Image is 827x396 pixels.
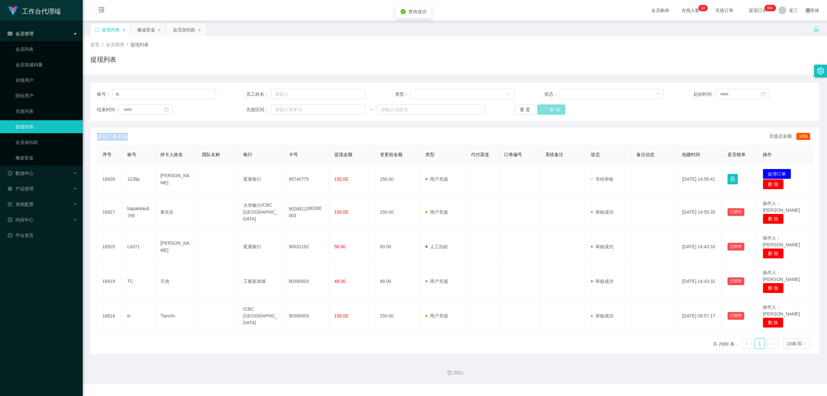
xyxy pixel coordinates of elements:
i: 图标： 解锁 [813,26,819,32]
i: 图标: 全球 [806,8,810,13]
font: 账号 [127,152,136,157]
a: 提现列表 [16,120,78,133]
font: 审核成功 [595,209,613,215]
font: 会员加扣款 [173,27,195,32]
font: 橡皮彩金 [137,27,155,32]
i: icon: check-circle [401,9,406,14]
span: 审核成功 [591,313,613,318]
font: 卡号 [289,152,298,157]
font: 星展银行 [243,177,261,182]
font: 16919 [102,279,115,284]
i: 图标： 左 [745,342,749,346]
td: 150.00 [375,299,420,333]
div: 10条/页 [787,339,802,348]
font: 在线人数 [682,8,700,13]
button: 删除 [763,179,784,189]
font: 150.00 [334,209,348,215]
font: bapakkau6789 [127,206,150,218]
font: 1098 [799,134,808,139]
button: 删除 [763,248,784,259]
button: 已锁单 [728,312,744,320]
i: 图标： 表格 [8,31,12,36]
td: Tianchi [155,299,196,333]
span: 150.00 [334,313,348,318]
font: 等待审核 [595,177,613,182]
li: 1 [755,338,765,349]
font: 用户充值 [430,177,448,182]
font: / [127,42,128,47]
sup: 18 [698,5,707,11]
td: 90380003 [284,299,329,333]
font: [PERSON_NAME] [160,241,189,253]
font: 16927 [102,209,115,215]
td: ICBC [GEOGRAPHIC_DATA] [238,299,284,333]
font: 审核成功 [595,244,613,249]
font: 99+ [767,6,773,10]
font: 10条/页 [787,341,802,346]
font: 结束时间： [97,107,120,112]
font: L6371 [127,244,140,249]
i: 图标: 菜单折叠 [90,0,112,21]
font: 创建时间 [682,152,700,157]
font: [DATE] 14:43:33 [682,244,715,249]
td: ICBC [GEOGRAPHIC_DATA] [238,195,284,230]
button: 删除 [763,283,784,293]
font: 150.00 [380,177,394,182]
sup: 962 [764,5,776,11]
font: 工银新加坡 [243,279,266,284]
li: 上一页 [742,338,752,349]
font: 操作人：[PERSON_NAME] [763,201,800,213]
font: 老三 [789,8,798,13]
i: 图标：版权 [447,370,452,375]
button: 已锁单 [728,208,744,216]
font: 提现订单 [749,8,767,13]
i: 图标: 检查-圆圈-o [8,171,12,176]
font: 90268113 [289,206,309,211]
font: 2021 [453,370,463,375]
i: 图标： 下 [507,92,511,97]
font: 产品管理 [16,186,34,191]
font: 提现列表 [90,56,116,63]
font: 充值区间： [246,107,269,112]
font: 代付渠道 [471,152,489,157]
font: 订单编号 [504,152,522,157]
font: 工作台代理端 [22,8,61,15]
button: 重置 [515,104,536,115]
button: 图标： 锁 [728,174,738,184]
i: 图标： 下 [656,92,660,97]
font: 提现列表 [102,27,120,32]
font: 内容中心 [16,217,34,222]
a: 会员加扣款 [16,136,78,149]
font: 星展银行 [243,244,261,249]
font: 50.00 [334,244,346,249]
font: 提现列表 [131,42,149,47]
font: 用户充值 [430,209,448,215]
i: 图标： 关闭 [157,28,161,32]
font: 人工扣款 [430,244,448,249]
a: 会员列表 [16,43,78,56]
font: 类型 [425,152,434,157]
font: 会员购单 [651,8,669,13]
a: 会员加减码量 [16,58,78,71]
font: 序号 [102,152,111,157]
font: 状态 [591,152,600,157]
font: 50.00 [380,244,391,249]
font: 是否锁单 [728,152,746,157]
li: 下一页 [768,338,778,349]
font: [DATE] 14:43:32 [682,279,715,284]
font: 审核成功 [595,279,613,284]
font: 90032192 [289,244,309,249]
font: 操作人：[PERSON_NAME] [763,270,800,282]
font: 8 [703,6,705,10]
font: 16928 [102,177,115,182]
img: logo.9652507e.png [8,6,18,16]
font: 黄先生 [160,209,174,215]
i: 图标: appstore-o [8,187,12,191]
a: 工作台代理端 [8,8,61,13]
td: tc [122,299,155,333]
i: 图标： 右 [771,342,775,346]
font: 持卡人姓名 [160,152,183,157]
font: 48.00 [334,279,346,284]
font: 天池 [160,279,169,284]
font: 会员管理 [106,42,124,47]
